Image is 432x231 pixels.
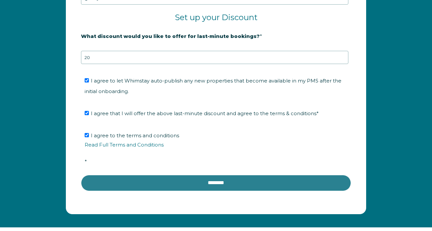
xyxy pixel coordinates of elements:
[81,44,184,50] strong: 20% is recommended, minimum of 10%
[91,110,319,116] span: I agree that I will offer the above last-minute discount and agree to the terms & conditions
[85,78,89,82] input: I agree to let Whimstay auto-publish any new properties that become available in my PMS after the...
[85,133,89,137] input: I agree to the terms and conditionsRead Full Terms and Conditions*
[81,33,260,39] strong: What discount would you like to offer for last-minute bookings?
[85,78,341,94] span: I agree to let Whimstay auto-publish any new properties that become available in my PMS after the...
[85,111,89,115] input: I agree that I will offer the above last-minute discount and agree to the terms & conditions*
[85,142,164,148] a: Read Full Terms and Conditions
[175,13,257,22] span: Set up your Discount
